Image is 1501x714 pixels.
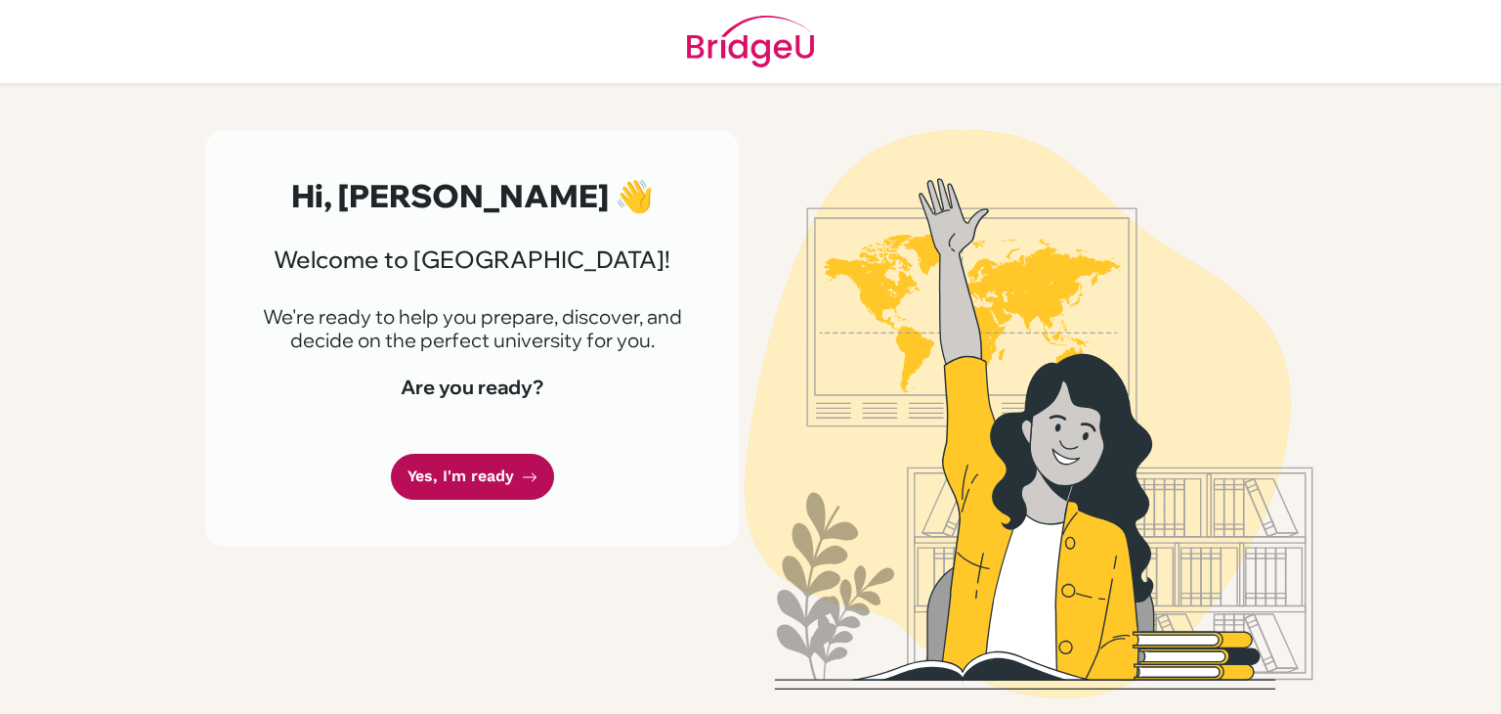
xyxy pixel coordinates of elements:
[252,305,692,352] p: We're ready to help you prepare, discover, and decide on the perfect university for you.
[252,177,692,214] h2: Hi, [PERSON_NAME] 👋
[252,376,692,399] h4: Are you ready?
[252,245,692,274] h3: Welcome to [GEOGRAPHIC_DATA]!
[391,454,554,500] a: Yes, I'm ready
